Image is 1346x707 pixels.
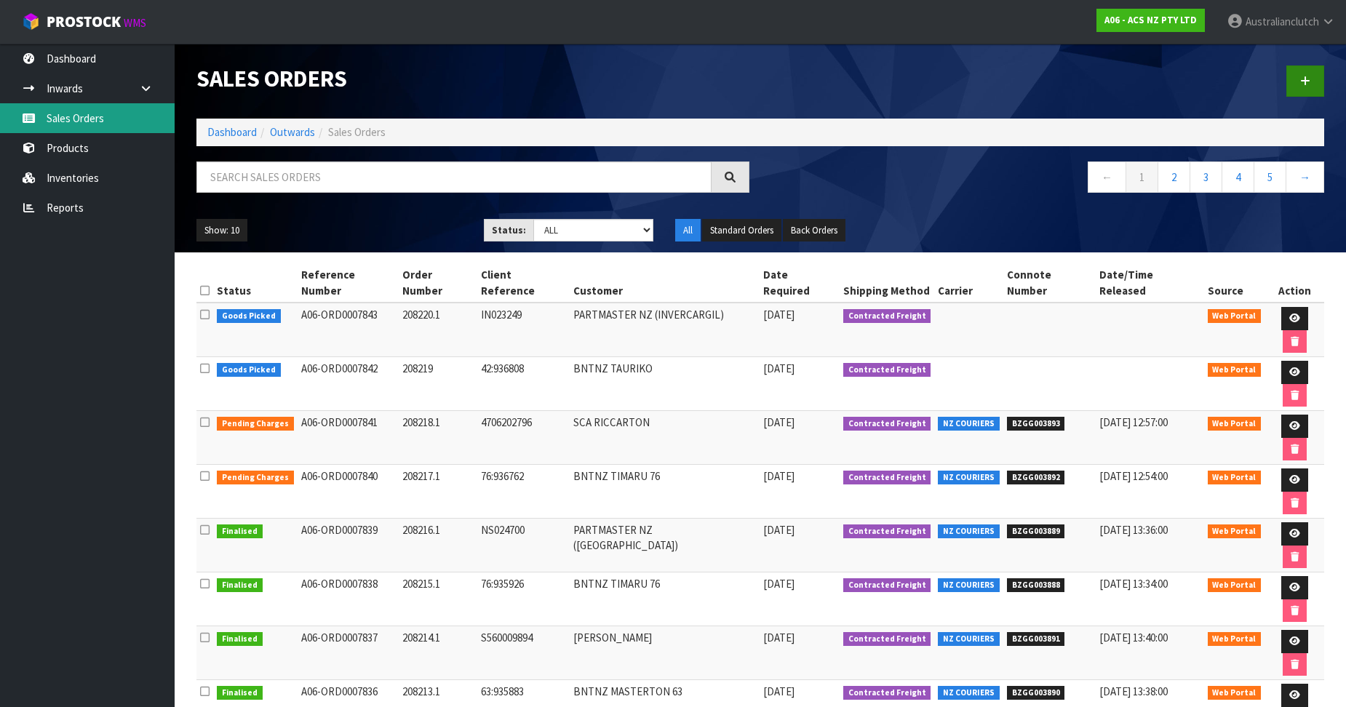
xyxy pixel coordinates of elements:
span: Contracted Freight [843,309,931,324]
td: 208219 [399,357,477,411]
span: [DATE] 13:38:00 [1099,684,1168,698]
td: PARTMASTER NZ (INVERCARGIL) [570,303,760,357]
span: BZGG003889 [1007,524,1065,539]
span: Contracted Freight [843,686,931,700]
th: Date/Time Released [1096,263,1203,303]
span: BZGG003893 [1007,417,1065,431]
span: [DATE] 12:57:00 [1099,415,1168,429]
span: Contracted Freight [843,471,931,485]
span: Finalised [217,578,263,593]
a: 5 [1254,161,1286,193]
td: 208215.1 [399,572,477,626]
span: Contracted Freight [843,578,931,593]
td: S560009894 [477,626,570,680]
th: Date Required [760,263,840,303]
td: A06-ORD0007841 [298,411,399,465]
span: Contracted Freight [843,417,931,431]
span: Finalised [217,632,263,647]
td: IN023249 [477,303,570,357]
span: NZ COURIERS [938,471,1000,485]
img: cube-alt.png [22,12,40,31]
nav: Page navigation [771,161,1324,197]
input: Search sales orders [196,161,712,193]
span: BZGG003892 [1007,471,1065,485]
th: Source [1204,263,1265,303]
td: 4706202796 [477,411,570,465]
span: BZGG003891 [1007,632,1065,647]
td: 208216.1 [399,519,477,572]
a: → [1286,161,1324,193]
span: NZ COURIERS [938,417,1000,431]
button: Standard Orders [702,219,781,242]
td: A06-ORD0007837 [298,626,399,680]
button: Back Orders [783,219,845,242]
span: Web Portal [1208,524,1262,539]
td: 208214.1 [399,626,477,680]
span: NZ COURIERS [938,578,1000,593]
span: [DATE] [763,415,795,429]
a: 4 [1222,161,1254,193]
a: ← [1088,161,1126,193]
span: Pending Charges [217,417,294,431]
button: Show: 10 [196,219,247,242]
span: Web Portal [1208,686,1262,700]
td: 42:936808 [477,357,570,411]
th: Connote Number [1003,263,1096,303]
span: Contracted Freight [843,524,931,539]
strong: Status: [492,224,526,236]
span: [DATE] 13:40:00 [1099,631,1168,644]
span: BZGG003888 [1007,578,1065,593]
td: NS024700 [477,519,570,572]
span: [DATE] [763,684,795,698]
td: 76:936762 [477,465,570,519]
span: [DATE] [763,577,795,591]
span: [DATE] 13:34:00 [1099,577,1168,591]
span: NZ COURIERS [938,524,1000,539]
th: Action [1265,263,1324,303]
strong: A06 - ACS NZ PTY LTD [1104,14,1197,26]
h1: Sales Orders [196,65,749,91]
td: 208217.1 [399,465,477,519]
td: A06-ORD0007840 [298,465,399,519]
th: Shipping Method [840,263,935,303]
span: Web Portal [1208,578,1262,593]
a: 2 [1158,161,1190,193]
span: Pending Charges [217,471,294,485]
td: BNTNZ TIMARU 76 [570,465,760,519]
span: NZ COURIERS [938,632,1000,647]
span: Goods Picked [217,309,281,324]
a: Dashboard [207,125,257,139]
td: 76:935926 [477,572,570,626]
th: Carrier [934,263,1003,303]
span: Contracted Freight [843,363,931,378]
small: WMS [124,16,146,30]
td: A06-ORD0007839 [298,519,399,572]
th: Client Reference [477,263,570,303]
span: Australianclutch [1246,15,1319,28]
td: [PERSON_NAME] [570,626,760,680]
td: SCA RICCARTON [570,411,760,465]
span: ProStock [47,12,121,31]
button: All [675,219,701,242]
span: Web Portal [1208,471,1262,485]
span: Goods Picked [217,363,281,378]
span: NZ COURIERS [938,686,1000,700]
td: PARTMASTER NZ ([GEOGRAPHIC_DATA]) [570,519,760,572]
span: BZGG003890 [1007,686,1065,700]
td: 208218.1 [399,411,477,465]
span: Web Portal [1208,417,1262,431]
span: Contracted Freight [843,632,931,647]
span: Finalised [217,686,263,700]
span: [DATE] [763,362,795,375]
span: Web Portal [1208,363,1262,378]
th: Reference Number [298,263,399,303]
th: Status [213,263,298,303]
span: Web Portal [1208,632,1262,647]
th: Order Number [399,263,477,303]
span: [DATE] 12:54:00 [1099,469,1168,483]
td: BNTNZ TIMARU 76 [570,572,760,626]
th: Customer [570,263,760,303]
span: [DATE] [763,631,795,644]
span: [DATE] [763,469,795,483]
a: 1 [1126,161,1158,193]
